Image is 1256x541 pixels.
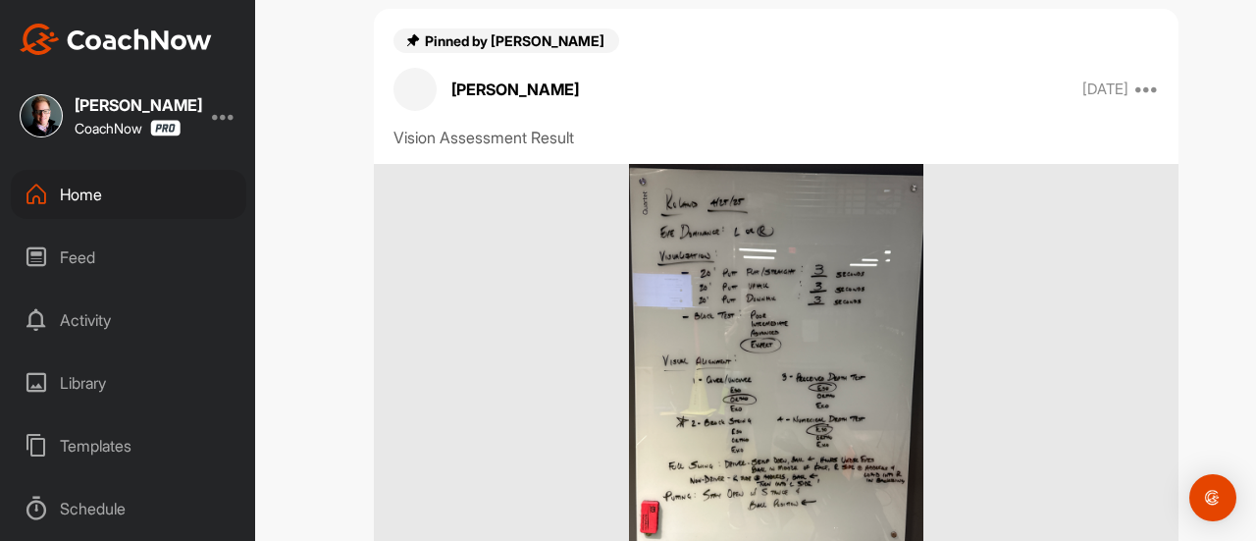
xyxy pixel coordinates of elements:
[425,32,607,49] span: Pinned by [PERSON_NAME]
[393,126,1159,149] div: Vision Assessment Result
[20,24,212,55] img: CoachNow
[1189,474,1236,521] div: Open Intercom Messenger
[1082,80,1128,99] p: [DATE]
[150,120,181,136] img: CoachNow Pro
[20,94,63,137] img: square_20b62fea31acd0f213c23be39da22987.jpg
[11,421,246,470] div: Templates
[11,358,246,407] div: Library
[75,97,202,113] div: [PERSON_NAME]
[11,296,246,345] div: Activity
[75,120,181,136] div: CoachNow
[451,78,579,101] p: [PERSON_NAME]
[11,484,246,533] div: Schedule
[11,233,246,282] div: Feed
[11,170,246,219] div: Home
[405,32,421,48] img: pin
